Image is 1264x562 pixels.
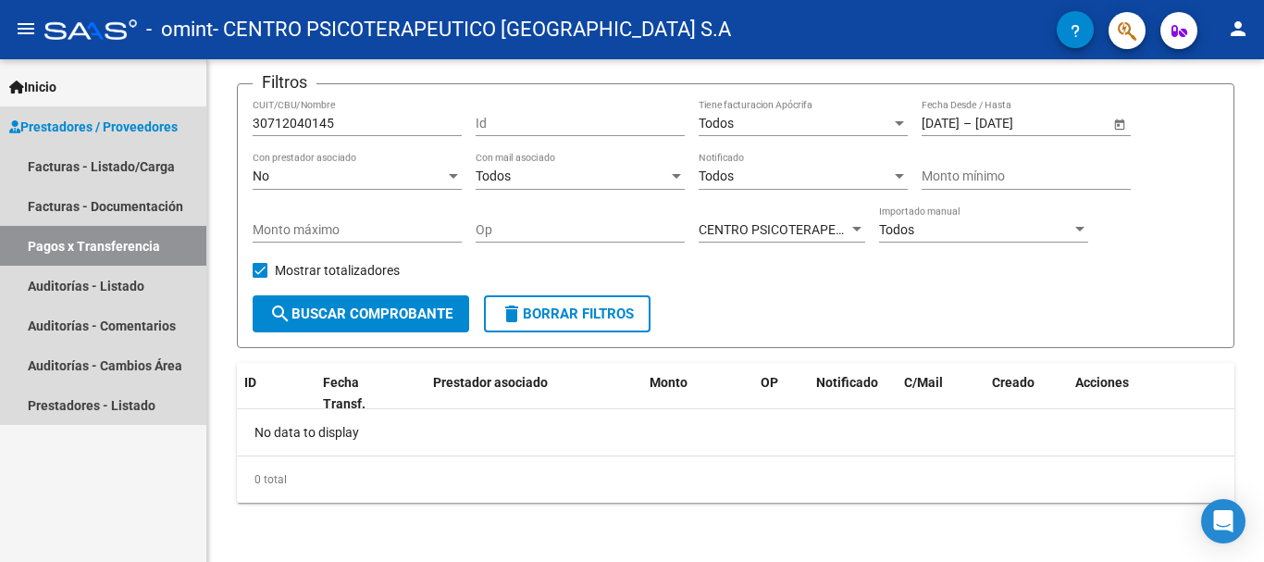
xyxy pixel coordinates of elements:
mat-icon: person [1227,18,1249,40]
span: - omint [146,9,213,50]
div: Open Intercom Messenger [1201,499,1245,543]
span: Borrar Filtros [501,306,634,322]
div: No data to display [237,409,1234,456]
div: 0 total [237,456,1234,503]
input: Fecha inicio [922,116,960,131]
mat-icon: delete [501,303,523,325]
span: OP [761,375,778,390]
span: Prestador asociado [433,375,548,390]
input: Fecha fin [975,116,1066,131]
datatable-header-cell: Fecha Transf. [316,363,399,424]
datatable-header-cell: Creado [985,363,1068,424]
span: Notificado [816,375,878,390]
span: Todos [699,169,734,183]
span: – [963,116,972,131]
datatable-header-cell: Notificado [809,363,897,424]
span: Todos [476,169,511,183]
span: Creado [992,375,1035,390]
datatable-header-cell: OP [753,363,809,424]
button: Open calendar [1109,114,1129,133]
datatable-header-cell: Monto [642,363,753,424]
button: Buscar Comprobante [253,295,469,332]
h3: Filtros [253,69,316,95]
span: Fecha Transf. [323,375,366,411]
datatable-header-cell: C/Mail [897,363,985,424]
button: Borrar Filtros [484,295,651,332]
mat-icon: search [269,303,291,325]
span: Todos [879,222,914,237]
mat-icon: menu [15,18,37,40]
span: Prestadores / Proveedores [9,117,178,137]
span: Todos [699,116,734,131]
span: - CENTRO PSICOTERAPEUTICO [GEOGRAPHIC_DATA] S.A [213,9,731,50]
span: No [253,169,269,183]
span: Acciones [1075,375,1129,390]
datatable-header-cell: Prestador asociado [426,363,642,424]
span: Buscar Comprobante [269,306,452,322]
span: CENTRO PSICOTERAPEUTICO [GEOGRAPHIC_DATA] S.A [699,222,1022,237]
datatable-header-cell: ID [237,363,316,424]
datatable-header-cell: Acciones [1068,363,1234,424]
span: Inicio [9,77,56,97]
span: C/Mail [904,375,943,390]
span: Monto [650,375,688,390]
span: Mostrar totalizadores [275,259,400,281]
span: ID [244,375,256,390]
